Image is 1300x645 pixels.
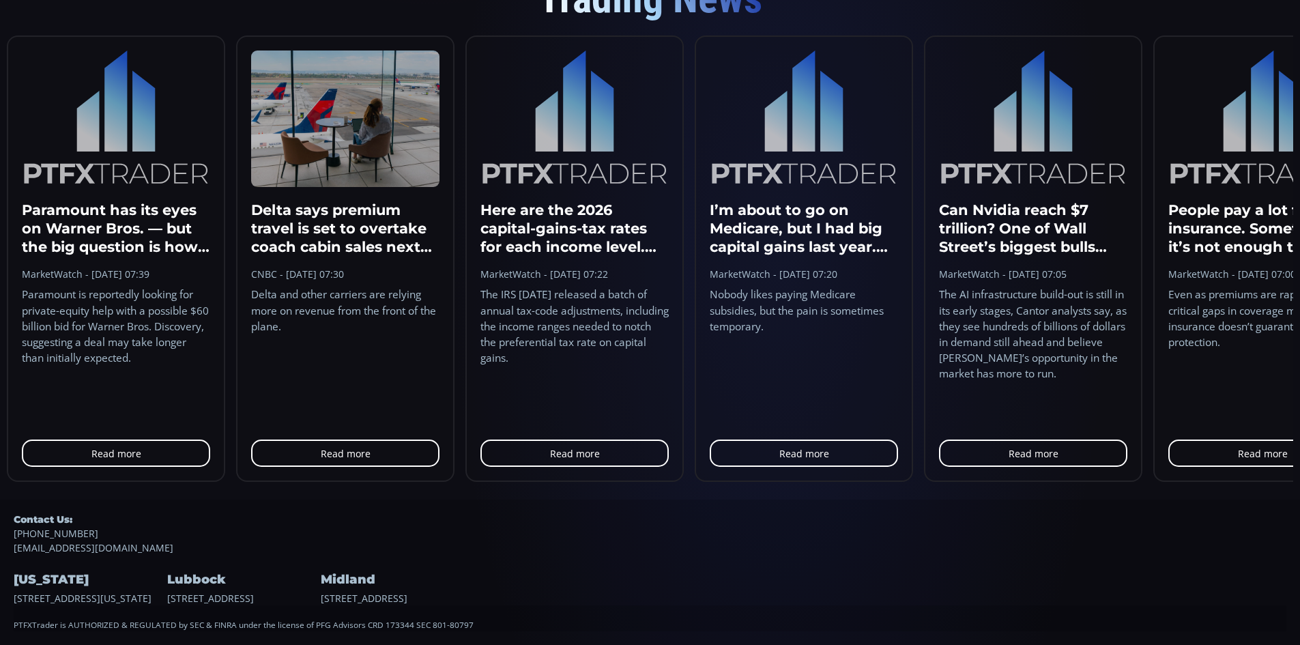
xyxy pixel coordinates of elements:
div: Compare [184,8,223,18]
div: Toggle Auto Scale [908,591,936,617]
div: C [321,33,328,44]
a: Read more [22,440,210,467]
div: 3m [89,599,102,610]
div: H [216,33,223,44]
div: 5y [49,599,59,610]
div: Paramount is reportedly looking for private-equity help with a possible $60 billion bid for Warne... [22,287,210,366]
a: Read more [251,440,439,467]
div: BTC [44,31,66,44]
h3: Can Nvidia reach $7 trillion? One of Wall Street’s biggest bulls now thinks so. [939,201,1127,257]
div: Go to [183,591,205,617]
img: logo.c86ae0b5.svg [480,51,669,187]
h4: Lubbock [167,569,317,591]
div: D [116,8,123,18]
div: 1y [69,599,79,610]
div: CNBC - [DATE] 07:30 [251,267,439,281]
div: MarketWatch - [DATE] 07:05 [939,267,1127,281]
h5: Contact Us: [14,513,1286,526]
span: 16:53:58 (UTC) [783,599,849,610]
div: L [270,33,275,44]
h4: Midland [321,569,471,591]
h3: Paramount has its eyes on Warner Bros. — but the big question is how to pay for it [22,201,210,257]
div: 1D [66,31,88,44]
div: 120343.15 [275,33,317,44]
div:  [12,182,23,195]
div: Market open [139,31,151,44]
img: 108075830-1734108770024-gettyimages-1242900935-220902b7_delta_lax_gvs_b-gr_01.jpeg [251,51,439,187]
div: MarketWatch - [DATE] 07:20 [710,267,898,281]
div: [STREET_ADDRESS][US_STATE] [14,555,164,605]
h3: I’m about to go on Medicare, but I had big capital gains last year. How long will I be stuck payi... [710,201,898,257]
div: 5d [134,599,145,610]
div: Hide Drawings Toolbar [31,559,38,577]
div: The AI infrastructure build-out is still in its early stages, Cantor analysts say, as they see hu... [939,287,1127,382]
div: MarketWatch - [DATE] 07:22 [480,267,669,281]
h3: Delta says premium travel is set to overtake coach cabin sales next year [251,201,439,257]
div: PTFXTrader is AUTHORIZED & REGULATED by SEC & FINRA under the license of PFG Advisors CRD 173344 ... [14,605,1286,631]
div: 1m [111,599,124,610]
h4: [US_STATE] [14,569,164,591]
div: 14.788K [79,49,112,59]
div: [STREET_ADDRESS] [321,555,471,605]
a: Read more [710,440,898,467]
div: 120346.81 [328,33,370,44]
div: Volume [44,49,74,59]
div: [EMAIL_ADDRESS][DOMAIN_NAME] [14,513,1286,554]
div: −2959.19 (−2.40%) [374,33,450,44]
h3: Here are the 2026 capital-gains-tax rates for each income level. See where you fit in. [480,201,669,257]
div: Indicators [255,8,296,18]
div: Toggle Percentage [867,591,886,617]
div: 123762.94 [223,33,265,44]
div: auto [913,599,931,610]
button: 16:53:58 (UTC) [779,591,854,617]
img: logo.c86ae0b5.svg [22,51,210,187]
div: 1d [154,599,165,610]
div: 123306.01 [171,33,212,44]
div: MarketWatch - [DATE] 07:39 [22,267,210,281]
div: Nobody likes paying Medicare subsidies, but the pain is sometimes temporary. [710,287,898,334]
div: Delta and other carriers are relying more on revenue from the front of the plane. [251,287,439,334]
a: Read more [480,440,669,467]
div: Toggle Log Scale [886,591,908,617]
a: [PHONE_NUMBER] [14,526,1286,541]
div: O [162,33,170,44]
img: logo.c86ae0b5.svg [939,51,1127,187]
div: [STREET_ADDRESS] [167,555,317,605]
div: Bitcoin [88,31,129,44]
div: log [891,599,904,610]
a: Read more [939,440,1127,467]
img: logo.c86ae0b5.svg [710,51,898,187]
div: The IRS [DATE] released a batch of annual tax-code adjustments, including the income ranges neede... [480,287,669,366]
